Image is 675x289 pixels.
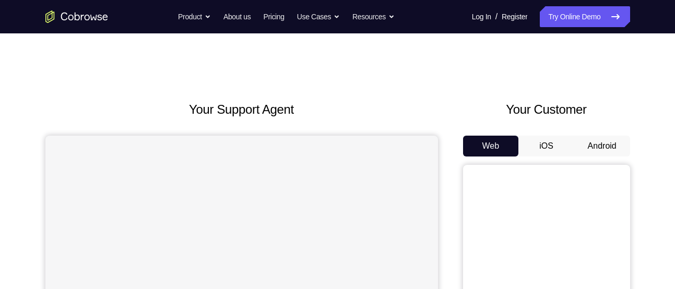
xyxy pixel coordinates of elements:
a: Try Online Demo [540,6,630,27]
button: Product [178,6,211,27]
h2: Your Customer [463,100,630,119]
button: Use Cases [297,6,340,27]
button: Android [574,136,630,156]
a: Register [502,6,527,27]
a: Pricing [263,6,284,27]
button: Resources [352,6,395,27]
a: Log In [472,6,491,27]
button: Web [463,136,519,156]
h2: Your Support Agent [45,100,438,119]
button: iOS [518,136,574,156]
a: About us [223,6,251,27]
span: / [495,10,498,23]
a: Go to the home page [45,10,108,23]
